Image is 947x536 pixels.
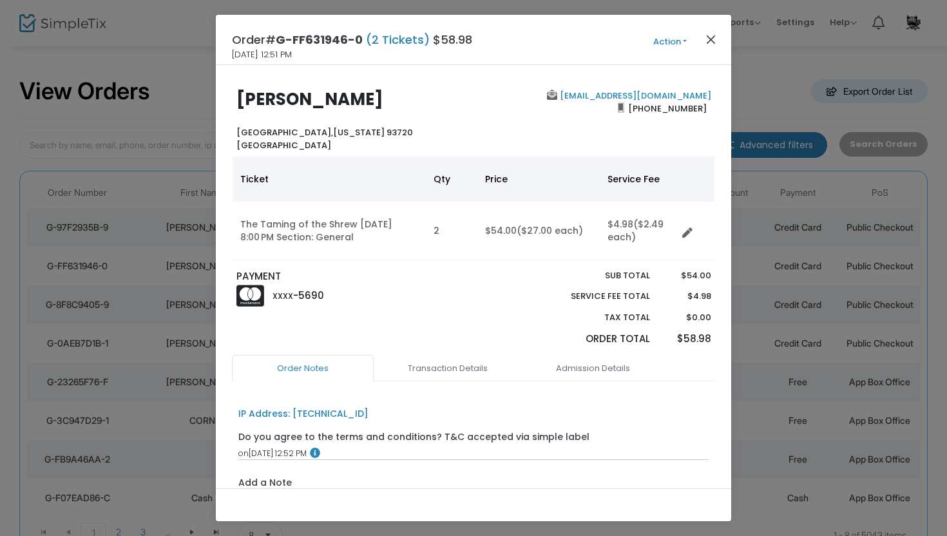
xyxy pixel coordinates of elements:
[600,202,677,260] td: $4.98
[600,157,677,202] th: Service Fee
[232,48,292,61] span: [DATE] 12:51 PM
[293,289,324,302] span: -5690
[517,224,583,237] span: ($27.00 each)
[540,311,650,324] p: Tax Total
[232,31,472,48] h4: Order# $58.98
[426,157,477,202] th: Qty
[232,355,374,382] a: Order Notes
[236,88,383,111] b: [PERSON_NAME]
[276,32,363,48] span: G-FF631946-0
[662,311,711,324] p: $0.00
[703,31,720,48] button: Close
[624,98,711,119] span: [PHONE_NUMBER]
[236,126,333,139] span: [GEOGRAPHIC_DATA],
[233,157,426,202] th: Ticket
[662,290,711,303] p: $4.98
[238,448,709,459] div: [DATE] 12:52 PM
[522,355,664,382] a: Admission Details
[238,476,292,493] label: Add a Note
[236,126,413,151] b: [US_STATE] 93720 [GEOGRAPHIC_DATA]
[540,269,650,282] p: Sub total
[233,202,426,260] td: The Taming of the Shrew [DATE] 8:00 PM Section: General
[236,269,468,284] p: PAYMENT
[377,355,519,382] a: Transaction Details
[477,157,600,202] th: Price
[557,90,711,102] a: [EMAIL_ADDRESS][DOMAIN_NAME]
[238,407,368,421] div: IP Address: [TECHNICAL_ID]
[238,430,589,444] div: Do you agree to the terms and conditions? T&C accepted via simple label
[631,35,709,49] button: Action
[540,290,650,303] p: Service Fee Total
[662,269,711,282] p: $54.00
[363,32,433,48] span: (2 Tickets)
[607,218,664,244] span: ($2.49 each)
[426,202,477,260] td: 2
[238,448,249,459] span: on
[477,202,600,260] td: $54.00
[540,332,650,347] p: Order Total
[233,157,714,260] div: Data table
[662,332,711,347] p: $58.98
[273,291,293,301] span: XXXX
